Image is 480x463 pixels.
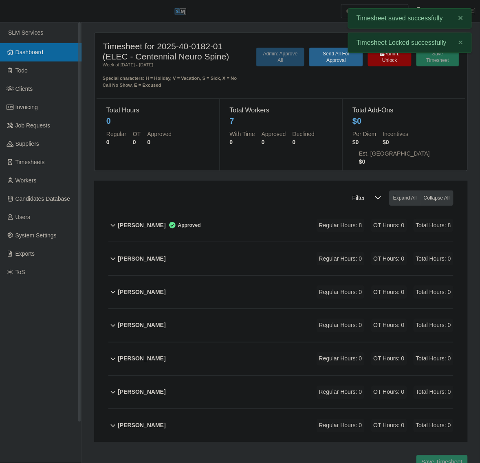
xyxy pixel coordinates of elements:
button: [PERSON_NAME] Approved Regular Hours: 8 OT Hours: 0 Total Hours: 8 [108,209,454,242]
b: [PERSON_NAME] [118,355,165,363]
b: [PERSON_NAME] [118,288,165,296]
dt: Approved [147,130,172,138]
dd: 0 [293,138,315,146]
button: [PERSON_NAME] Regular Hours: 0 OT Hours: 0 Total Hours: 0 [108,242,454,275]
dd: 0 [230,138,255,146]
span: Todo [15,67,28,74]
dt: Regular [106,130,126,138]
div: Week of [DATE] - [DATE] [103,61,244,68]
dt: Declined [293,130,315,138]
span: OT Hours: 0 [371,352,407,366]
button: [PERSON_NAME] Regular Hours: 0 OT Hours: 0 Total Hours: 0 [108,376,454,409]
div: Timesheet Locked successfully [348,33,472,53]
dt: Total Workers [230,105,333,115]
span: Filter [348,191,370,206]
b: [PERSON_NAME] [118,388,165,397]
span: Regular Hours: 0 [317,285,365,299]
div: Special characters: H = Holiday, V = Vacation, S = Sick, X = No Call No Show, E = Excused [103,68,244,89]
span: × [458,37,463,47]
span: Total Hours: 0 [414,319,454,332]
span: OT Hours: 0 [371,386,407,399]
span: Exports [15,250,35,257]
span: OT Hours: 0 [371,252,407,266]
dt: Total Hours [106,105,210,115]
span: Suppliers [15,140,39,147]
dt: Incentives [383,130,409,138]
dt: Per Diem [352,130,376,138]
button: Admin: Unlock [368,48,412,66]
b: [PERSON_NAME] [118,221,165,230]
span: Regular Hours: 0 [317,419,365,432]
dd: 0 [262,138,286,146]
b: [PERSON_NAME] [118,321,165,330]
div: $0 [352,115,361,127]
b: [PERSON_NAME] [118,421,165,430]
button: Expand All [390,191,421,206]
span: Approved [166,221,201,229]
button: Send All For Approval [309,48,363,66]
span: Total Hours: 0 [414,285,454,299]
span: Total Hours: 0 [414,252,454,266]
dd: 0 [106,138,126,146]
span: Timesheets [15,159,45,165]
dt: Approved [262,130,286,138]
span: Regular Hours: 0 [317,252,365,266]
span: Regular Hours: 0 [317,352,365,366]
span: Total Hours: 0 [414,352,454,366]
span: SLM Services [8,29,43,36]
button: [PERSON_NAME] Regular Hours: 0 OT Hours: 0 Total Hours: 0 [108,342,454,375]
span: Workers [15,177,37,184]
span: OT Hours: 0 [371,219,407,232]
span: Dashboard [15,49,44,55]
span: System Settings [15,232,57,239]
span: ToS [15,269,25,275]
span: Clients [15,86,33,92]
span: Invoicing [15,104,38,110]
button: Save Timesheet [416,48,459,66]
span: OT Hours: 0 [371,419,407,432]
span: Regular Hours: 8 [317,219,365,232]
a: [PERSON_NAME] [429,7,476,15]
button: [PERSON_NAME] Regular Hours: 0 OT Hours: 0 Total Hours: 0 [108,276,454,309]
h4: Timesheet for 2025-40-0182-01 (ELEC - Centennial Neuro Spine) [103,41,244,61]
span: Users [15,214,31,220]
span: Candidates Database [15,195,70,202]
span: Total Hours: 0 [414,419,454,432]
dt: With Time [230,130,255,138]
div: 0 [106,115,111,127]
span: OT Hours: 0 [371,285,407,299]
button: [PERSON_NAME] Regular Hours: 0 OT Hours: 0 Total Hours: 0 [108,409,454,442]
div: 7 [230,115,234,127]
dd: 0 [147,138,172,146]
input: Search [341,4,409,18]
div: bulk actions [390,191,454,206]
dd: $0 [383,138,409,146]
dd: $0 [352,138,376,146]
dd: 0 [133,138,141,146]
dd: $0 [359,158,430,166]
span: Total Hours: 8 [414,219,454,232]
div: Timesheet saved successfully [348,8,472,29]
span: Regular Hours: 0 [317,386,365,399]
button: Admin: Approve All [256,48,304,66]
b: [PERSON_NAME] [118,255,165,263]
button: [PERSON_NAME] Regular Hours: 0 OT Hours: 0 Total Hours: 0 [108,309,454,342]
span: Job Requests [15,122,51,129]
span: Regular Hours: 0 [317,319,365,332]
span: OT Hours: 0 [371,319,407,332]
dt: OT [133,130,141,138]
dt: Est. [GEOGRAPHIC_DATA] [359,149,430,158]
button: Collapse All [420,191,454,206]
span: Total Hours: 0 [414,386,454,399]
dt: Total Add-Ons [352,105,456,115]
img: SLM Logo [174,5,187,18]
